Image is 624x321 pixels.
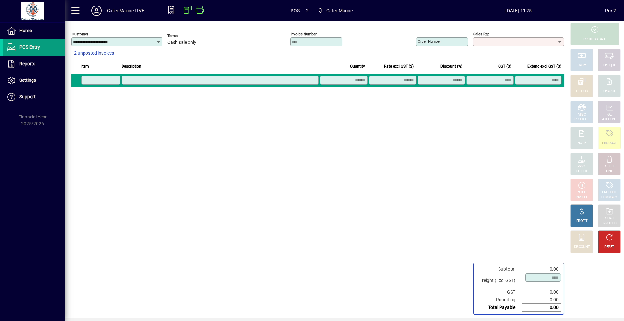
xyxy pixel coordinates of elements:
div: ACCOUNT [602,117,617,122]
span: Settings [19,78,36,83]
div: PROFIT [576,219,587,224]
div: Pos2 [605,6,616,16]
mat-label: Customer [72,32,88,36]
div: EFTPOS [576,89,588,94]
span: Support [19,94,36,99]
td: Freight (Excl GST) [476,273,522,289]
td: 0.00 [522,304,561,312]
span: Discount (%) [440,63,462,70]
span: Rate excl GST ($) [384,63,414,70]
div: PRICE [578,164,586,169]
div: SUMMARY [601,195,617,200]
div: SELECT [576,169,588,174]
div: HOLD [578,190,586,195]
td: 0.00 [522,289,561,296]
span: Extend excl GST ($) [527,63,561,70]
div: LINE [606,169,613,174]
a: Settings [3,72,65,89]
a: Support [3,89,65,105]
td: Subtotal [476,265,522,273]
td: Rounding [476,296,522,304]
td: 0.00 [522,296,561,304]
span: 2 unposted invoices [74,50,114,56]
div: DELETE [604,164,615,169]
div: INVOICE [576,195,588,200]
span: POS [291,6,300,16]
td: Total Payable [476,304,522,312]
div: GL [607,112,612,117]
div: PROCESS SALE [583,37,606,42]
span: 2 [306,6,309,16]
span: POS Entry [19,44,40,50]
td: GST [476,289,522,296]
button: 2 unposted invoices [71,47,117,59]
span: Cash sale only [167,40,196,45]
div: CHARGE [603,89,616,94]
div: PRODUCT [602,141,617,146]
div: Cater Marine LIVE [107,6,144,16]
span: Description [122,63,141,70]
div: RESET [604,245,614,250]
span: Reports [19,61,35,66]
span: Cater Marine [315,5,356,17]
td: 0.00 [522,265,561,273]
mat-label: Invoice number [291,32,317,36]
span: Home [19,28,32,33]
div: DISCOUNT [574,245,590,250]
span: Item [81,63,89,70]
span: Quantity [350,63,365,70]
div: PRODUCT [574,117,589,122]
span: Terms [167,34,206,38]
span: GST ($) [498,63,511,70]
div: INVOICES [602,221,616,226]
div: CASH [578,63,586,68]
a: Home [3,23,65,39]
div: PRODUCT [602,190,617,195]
div: CHEQUE [603,63,616,68]
div: NOTE [578,141,586,146]
span: Cater Marine [326,6,353,16]
button: Profile [86,5,107,17]
div: RECALL [604,216,615,221]
div: MISC [578,112,586,117]
mat-label: Sales rep [473,32,489,36]
mat-label: Order number [418,39,441,43]
a: Reports [3,56,65,72]
span: [DATE] 11:25 [432,6,605,16]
